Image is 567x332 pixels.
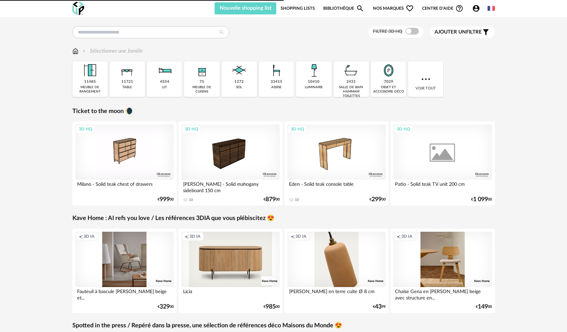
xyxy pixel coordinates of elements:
[435,29,482,36] span: filtre
[193,61,211,79] img: Rangement.png
[476,305,492,309] div: € 00
[420,73,432,85] img: more.7b13dc1.svg
[72,121,177,206] a: 3D HQ Milano - Solid teak chest of drawers €99900
[373,85,404,94] div: objet et accessoire déco
[384,79,393,85] div: 7029
[390,121,495,206] a: 3D HQ Patio - Solid teak TV unit 200 cm €1 09900
[380,61,398,79] img: Miroir.png
[406,4,414,12] span: Heart Outline icon
[79,234,83,239] span: Creation icon
[189,234,201,239] span: 3D IA
[264,197,280,202] div: € 00
[373,2,414,14] span: Nos marques
[72,229,177,313] a: Creation icon 3D IA Fauteuil à bascule [PERSON_NAME] beige et... €32900
[268,61,286,79] img: Assise.png
[84,79,96,85] div: 11485
[158,197,174,202] div: € 00
[76,125,95,133] div: 3D HQ
[178,121,283,206] a: 3D HQ [PERSON_NAME] - Solid mahogany sideboard 150 cm 10 €87900
[236,85,242,90] div: sol
[185,234,189,239] span: Creation icon
[472,4,480,12] span: Account Circle icon
[264,305,280,309] div: € 00
[281,2,315,14] a: Shopping Lists
[323,2,364,14] a: BibliothèqueMagnify icon
[373,305,386,309] div: € 99
[393,180,492,193] div: Patio - Solid teak TV unit 200 cm
[160,197,170,202] span: 999
[81,47,143,55] div: Sélectionner une famille
[162,85,167,90] div: lit
[455,4,463,12] span: Help Circle Outline icon
[220,5,272,11] span: Nouvelle shopping list
[287,287,386,300] div: [PERSON_NAME] en terre cuite Ø 8 cm
[160,79,169,85] div: 4554
[287,180,386,193] div: Eden - Solid teak console table
[305,85,323,90] div: luminaire
[81,61,99,79] img: Meuble%20de%20rangement.png
[370,197,386,202] div: € 00
[336,85,367,98] div: salle de bain hammam toilettes
[473,197,488,202] span: 1 099
[271,85,282,90] div: assise
[346,79,356,85] div: 2431
[118,61,136,79] img: Table.png
[393,287,492,300] div: Chaise Gena en [PERSON_NAME] beige avec structure en...
[342,61,360,79] img: Salle%20de%20bain.png
[72,322,342,330] a: Spotted in the press / Repéré dans la presse, une sélection de références déco Maisons du Monde 😍
[356,4,364,12] span: Magnify icon
[472,4,483,12] span: Account Circle icon
[160,305,170,309] span: 329
[215,2,277,14] button: Nouvelle shopping list
[482,28,490,36] span: Filter icon
[422,4,463,12] span: Centre d'aideHelp Circle Outline icon
[295,198,299,202] div: 10
[75,180,174,193] div: Milano - Solid teak chest of drawers
[121,79,133,85] div: 11721
[488,5,495,12] img: fr
[435,30,466,35] span: Ajouter un
[295,234,306,239] span: 3D IA
[178,229,283,313] a: Creation icon 3D IA Licia €98500
[74,85,106,94] div: meuble de rangement
[408,61,443,97] div: Voir tout
[72,215,274,222] a: Kave Home : AI refs you love / Les références 3DIA que vous plébiscitez 😍
[72,2,84,15] img: OXP
[72,108,132,115] a: Ticket to the moon 🌘
[230,61,248,79] img: Sol.png
[81,47,87,55] img: svg+xml;base64,PHN2ZyB3aWR0aD0iMTYiIGhlaWdodD0iMTYiIHZpZXdCb3g9IjAgMCAxNiAxNiIgZmlsbD0ibm9uZSIgeG...
[373,29,402,34] span: Filtre 3D HQ
[288,125,307,133] div: 3D HQ
[83,234,95,239] span: 3D IA
[397,234,401,239] span: Creation icon
[122,85,132,90] div: table
[200,79,204,85] div: 75
[189,198,193,202] div: 10
[291,234,295,239] span: Creation icon
[72,47,78,55] img: svg+xml;base64,PHN2ZyB3aWR0aD0iMTYiIGhlaWdodD0iMTciIHZpZXdCb3g9IjAgMCAxNiAxNyIgZmlsbD0ibm9uZSIgeG...
[284,229,389,313] a: Creation icon 3D IA [PERSON_NAME] en terre cuite Ø 8 cm €4399
[234,79,244,85] div: 1272
[390,229,495,313] a: Creation icon 3D IA Chaise Gena en [PERSON_NAME] beige avec structure en... €14900
[284,121,389,206] a: 3D HQ Eden - Solid teak console table 10 €29900
[266,305,276,309] span: 985
[308,79,320,85] div: 10410
[182,125,201,133] div: 3D HQ
[186,85,217,94] div: meuble de cuisine
[394,125,413,133] div: 3D HQ
[158,305,174,309] div: € 00
[266,197,276,202] span: 879
[181,287,280,300] div: Licia
[75,287,174,300] div: Fauteuil à bascule [PERSON_NAME] beige et...
[372,197,382,202] span: 299
[271,79,282,85] div: 33415
[305,61,323,79] img: Luminaire.png
[181,180,280,193] div: [PERSON_NAME] - Solid mahogany sideboard 150 cm
[156,61,174,79] img: Literie.png
[401,234,412,239] span: 3D IA
[375,305,382,309] span: 43
[430,26,495,38] button: Ajouter unfiltre Filter icon
[471,197,492,202] div: € 00
[478,305,488,309] span: 149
